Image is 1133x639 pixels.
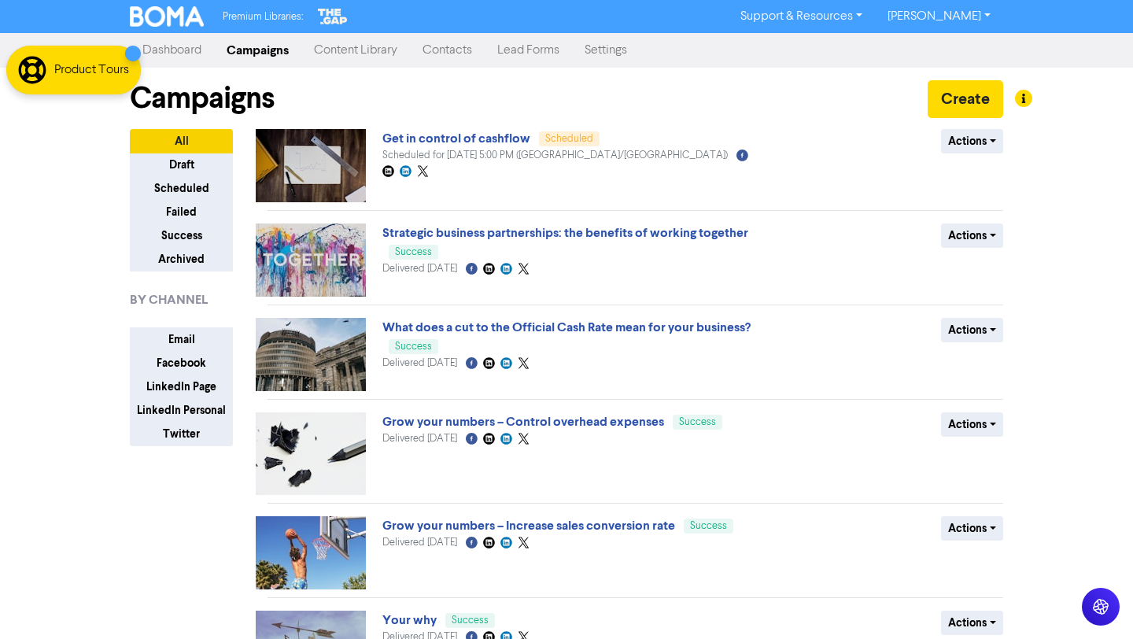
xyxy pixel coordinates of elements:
span: Success [395,247,432,257]
span: Delivered [DATE] [382,434,457,444]
h1: Campaigns [130,80,275,116]
span: Success [690,521,727,531]
button: Actions [941,318,1003,342]
span: Delivered [DATE] [382,358,457,368]
a: [PERSON_NAME] [875,4,1003,29]
a: Grow your numbers – Increase sales conversion rate [382,518,675,534]
button: All [130,129,233,153]
img: BOMA Logo [130,6,204,27]
a: Lead Forms [485,35,572,66]
img: image_1755654426356.jpg [256,412,366,495]
img: image_1756102001527.jpg [256,318,366,391]
a: Get in control of cashflow [382,131,530,146]
iframe: Chat Widget [1054,563,1133,639]
span: Success [679,417,716,427]
img: image_1756102103318.jpg [256,223,366,297]
button: Actions [941,223,1003,248]
span: BY CHANNEL [130,290,208,309]
button: Actions [941,129,1003,153]
a: Settings [572,35,640,66]
span: Scheduled for [DATE] 5:00 PM ([GEOGRAPHIC_DATA]/[GEOGRAPHIC_DATA]) [382,150,728,161]
span: Delivered [DATE] [382,537,457,548]
button: Actions [941,516,1003,541]
span: Delivered [DATE] [382,264,457,274]
button: Create [928,80,1003,118]
button: Actions [941,611,1003,635]
button: Actions [941,412,1003,437]
img: image_1755654254136.jpg [256,516,366,589]
span: Success [452,615,489,626]
button: Twitter [130,422,233,446]
a: Grow your numbers – Control overhead expenses [382,414,664,430]
button: Success [130,223,233,248]
button: LinkedIn Personal [130,398,233,423]
button: LinkedIn Page [130,375,233,399]
button: Email [130,327,233,352]
button: Scheduled [130,176,233,201]
a: What does a cut to the Official Cash Rate mean for your business? [382,319,751,335]
a: Your why [382,612,437,628]
span: Scheduled [545,134,593,144]
a: Dashboard [130,35,214,66]
img: The Gap [316,6,350,27]
button: Draft [130,153,233,177]
button: Failed [130,200,233,224]
a: Content Library [301,35,410,66]
span: Success [395,342,432,352]
button: Facebook [130,351,233,375]
a: Support & Resources [728,4,875,29]
a: Strategic business partnerships: the benefits of working together [382,225,748,241]
span: Premium Libraries: [223,12,303,22]
a: Contacts [410,35,485,66]
button: Archived [130,247,233,271]
a: Campaigns [214,35,301,66]
img: image_1756102221301.jpg [256,129,366,202]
